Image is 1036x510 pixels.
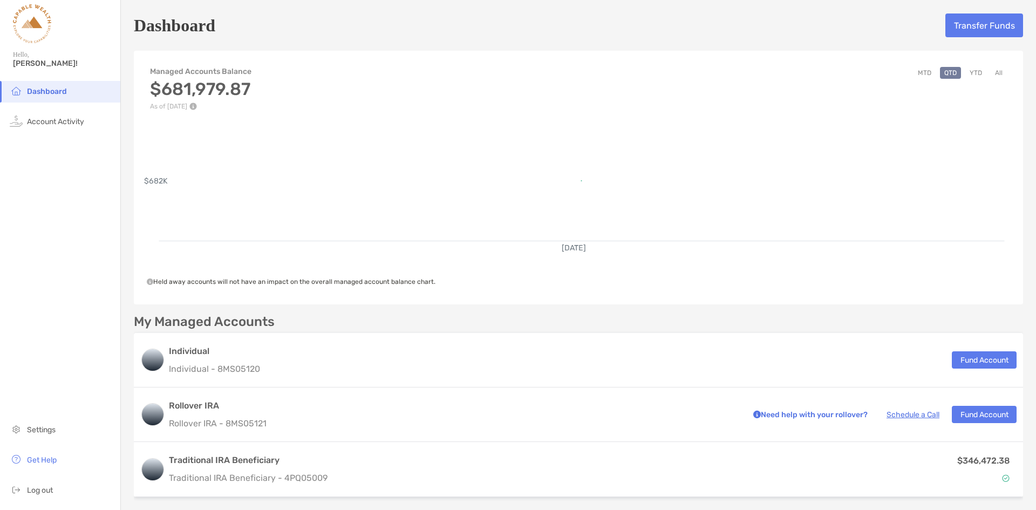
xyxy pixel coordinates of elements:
p: Need help with your rollover? [751,408,868,421]
button: All [991,67,1007,79]
button: YTD [965,67,986,79]
span: Log out [27,486,53,495]
p: Traditional IRA Beneficiary - 4PQ05009 [169,471,328,485]
h3: $681,979.87 [150,79,251,99]
span: Account Activity [27,117,84,126]
p: $346,472.38 [957,454,1010,467]
h5: Dashboard [134,13,215,38]
span: Settings [27,425,56,434]
button: Fund Account [952,351,1017,369]
img: logout icon [10,483,23,496]
img: Performance Info [189,103,197,110]
h4: Managed Accounts Balance [150,67,251,76]
img: get-help icon [10,453,23,466]
button: Fund Account [952,406,1017,423]
h3: Individual [169,345,260,358]
img: logo account [142,459,163,480]
img: logo account [142,349,163,371]
button: QTD [940,67,961,79]
h3: Rollover IRA [169,399,738,412]
span: Held away accounts will not have an impact on the overall managed account balance chart. [147,278,435,285]
text: $682K [144,176,168,186]
p: My Managed Accounts [134,315,275,329]
span: Get Help [27,455,57,465]
img: activity icon [10,114,23,127]
span: Dashboard [27,87,67,96]
button: Transfer Funds [945,13,1023,37]
a: Schedule a Call [887,410,939,419]
p: As of [DATE] [150,103,251,110]
img: Zoe Logo [13,4,51,43]
h3: Traditional IRA Beneficiary [169,454,328,467]
img: logo account [142,404,163,425]
img: settings icon [10,423,23,436]
button: MTD [914,67,936,79]
img: Account Status icon [1002,474,1010,482]
span: [PERSON_NAME]! [13,59,114,68]
text: [DATE] [562,243,586,253]
p: Rollover IRA - 8MS05121 [169,417,738,430]
p: Individual - 8MS05120 [169,362,260,376]
img: household icon [10,84,23,97]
